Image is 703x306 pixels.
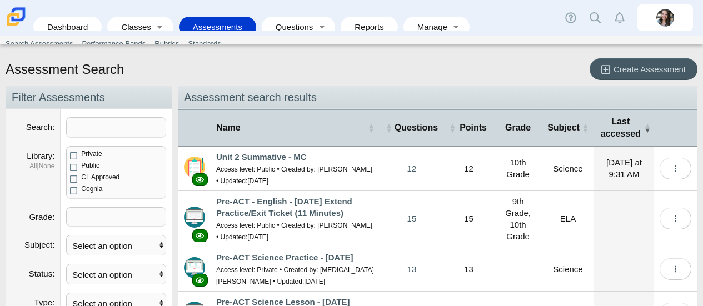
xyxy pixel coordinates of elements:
[542,247,594,292] td: Science
[304,278,325,285] time: Mar 1, 2024 at 12:06 PM
[216,253,353,262] a: Pre-ACT Science Practice - [DATE]
[267,17,314,37] a: Questions
[247,233,268,241] time: Apr 1, 2024 at 10:06 AM
[81,185,102,193] span: Cognia
[184,207,205,228] img: type-advanced.svg
[380,191,443,247] a: 15
[178,86,697,109] h2: Assessment search results
[4,5,28,28] img: Carmen School of Science & Technology
[6,60,124,79] h1: Assessment Search
[600,116,642,141] span: Last accessed
[150,36,183,52] a: Rubrics
[27,151,54,160] label: Library
[314,17,330,37] a: Toggle expanded
[6,86,172,109] h2: Filter Assessments
[443,191,494,247] td: 15
[77,36,150,52] a: Performance Bands
[346,17,392,37] a: Reports
[500,122,536,134] span: Grade
[24,240,54,249] label: Subject
[380,247,443,291] a: 13
[386,122,392,133] span: Questions : Activate to sort
[494,191,542,247] td: 9th Grade, 10th Grade
[449,122,456,133] span: Points : Activate to sort
[607,6,632,30] a: Alerts
[4,21,28,30] a: Carmen School of Science & Technology
[26,122,55,132] label: Search
[152,17,168,37] a: Toggle expanded
[606,158,642,179] time: Oct 9, 2025 at 9:31 AM
[184,157,205,178] img: type-scannable.svg
[582,122,589,133] span: Subject : Activate to sort
[443,247,494,292] td: 13
[183,36,225,52] a: Standards
[216,165,372,185] small: Access level: Public • Created by: [PERSON_NAME] • Updated:
[29,269,55,278] label: Status
[590,58,697,80] a: Create Assessment
[247,177,268,185] time: Oct 8, 2024 at 11:17 AM
[660,258,691,280] button: More options
[380,147,443,190] a: 12
[29,212,54,222] label: Grade
[368,122,375,133] span: Name : Activate to sort
[12,162,54,171] dfn: |
[216,197,352,218] a: Pre-ACT - English - [DATE] Extend Practice/Exit Ticket (11 Minutes)
[458,122,488,134] span: Points
[656,9,674,27] img: emma.shaffer.oqibq1
[1,36,77,52] a: Search Assessments
[81,173,119,181] span: CL Approved
[448,17,464,37] a: Toggle expanded
[494,147,542,191] td: 10th Grade
[637,4,693,31] a: emma.shaffer.oqibq1
[644,122,649,133] span: Last accessed : Activate to remove sorting
[216,266,374,285] small: Access level: Private • Created by: [MEDICAL_DATA][PERSON_NAME] • Updated:
[39,162,55,170] a: None
[29,162,37,170] a: All
[660,158,691,179] button: More options
[542,191,594,247] td: ELA
[81,150,102,158] span: Private
[547,122,580,134] span: Subject
[184,257,205,278] img: type-advanced.svg
[395,122,438,134] span: Questions
[216,122,366,134] span: Name
[614,64,686,74] span: Create Assessment
[81,162,99,169] span: Public
[660,208,691,229] button: More options
[443,147,494,191] td: 12
[39,17,96,37] a: Dashboard
[66,207,166,227] tags: ​
[409,17,448,37] a: Manage
[185,17,251,37] a: Assessments
[113,17,152,37] a: Classes
[216,152,307,162] a: Unit 2 Summative - MC
[216,222,372,241] small: Access level: Public • Created by: [PERSON_NAME] • Updated:
[542,147,594,191] td: Science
